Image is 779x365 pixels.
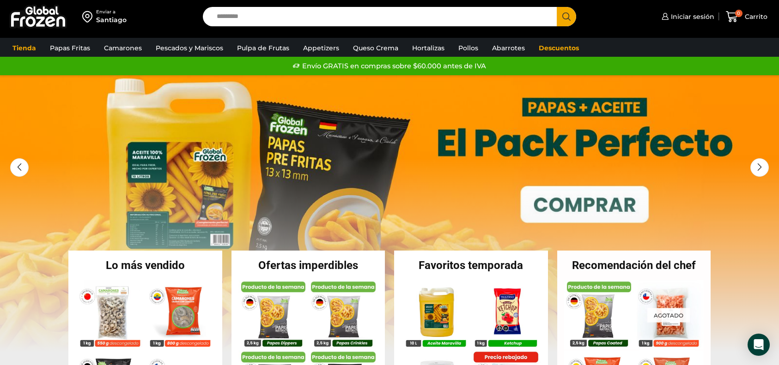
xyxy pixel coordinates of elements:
button: Search button [557,7,576,26]
a: Queso Crema [348,39,403,57]
div: Previous slide [10,158,29,177]
a: Papas Fritas [45,39,95,57]
h2: Recomendación del chef [557,260,711,271]
img: address-field-icon.svg [82,9,96,24]
h2: Lo más vendido [68,260,222,271]
a: Tienda [8,39,41,57]
a: Camarones [99,39,146,57]
div: Enviar a [96,9,127,15]
a: Iniciar sesión [659,7,714,26]
span: 0 [735,10,742,17]
div: Next slide [750,158,769,177]
span: Carrito [742,12,767,21]
div: Open Intercom Messenger [748,334,770,356]
span: Iniciar sesión [669,12,714,21]
div: Santiago [96,15,127,24]
a: Pulpa de Frutas [232,39,294,57]
a: Abarrotes [487,39,529,57]
h2: Ofertas imperdibles [231,260,385,271]
a: Hortalizas [408,39,449,57]
a: 0 Carrito [724,6,770,28]
h2: Favoritos temporada [394,260,548,271]
p: Agotado [647,308,690,322]
a: Pollos [454,39,483,57]
a: Descuentos [534,39,584,57]
a: Pescados y Mariscos [151,39,228,57]
a: Appetizers [298,39,344,57]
